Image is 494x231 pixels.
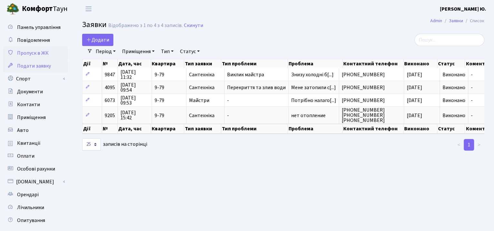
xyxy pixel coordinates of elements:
th: № [102,59,118,68]
span: [PHONE_NUMBER] [PHONE_NUMBER] [PHONE_NUMBER] [342,107,401,123]
a: Пропуск в ЖК [3,47,68,60]
a: Авто [3,124,68,137]
span: Виконано [442,112,465,119]
span: Особові рахунки [17,165,55,172]
span: [DATE] 15:42 [120,110,149,120]
a: Приміщення [119,46,157,57]
span: Додати [86,36,109,43]
span: [DATE] [407,97,422,104]
b: Комфорт [22,4,53,14]
button: Переключити навігацію [81,4,97,14]
a: Статус [177,46,202,57]
span: Виконано [442,97,465,104]
a: Додати [82,34,113,46]
a: Особові рахунки [3,162,68,175]
a: Панель управління [3,21,68,34]
a: Квитанції [3,137,68,150]
span: Лічильники [17,204,44,211]
th: Дії [82,124,102,134]
a: Приміщення [3,111,68,124]
span: [PHONE_NUMBER] [342,98,401,103]
th: Дата, час [118,59,151,68]
span: [DATE] [407,71,422,78]
span: Панель управління [17,24,61,31]
th: Квартира [151,59,184,68]
a: [DOMAIN_NAME] [3,175,68,188]
th: Статус [437,124,465,134]
span: нет отопление [291,113,336,118]
span: 9-79 [155,72,184,77]
span: Оплати [17,152,34,160]
a: Опитування [3,214,68,227]
span: Повідомлення [17,37,50,44]
a: [PERSON_NAME] Ю. [440,5,486,13]
span: Авто [17,127,29,134]
nav: breadcrumb [421,14,494,28]
img: logo.png [6,3,19,15]
span: 4095 [105,84,115,91]
a: Оплати [3,150,68,162]
span: Перекриття та злив води [227,85,286,90]
span: [PHONE_NUMBER] [342,85,401,90]
a: Скинути [184,23,203,29]
span: Майстри [189,98,222,103]
div: Відображено з 1 по 4 з 4 записів. [108,23,183,29]
th: Дата, час [118,124,151,134]
th: Контактний телефон [343,124,404,134]
span: 9847 [105,71,115,78]
span: [DATE] [407,112,422,119]
th: Виконано [404,124,437,134]
a: Спорт [3,72,68,85]
span: Виконано [442,84,465,91]
a: 1 [464,139,474,151]
th: Тип проблеми [221,124,288,134]
a: Контакти [3,98,68,111]
th: Статус [437,59,465,68]
a: Орендарі [3,188,68,201]
span: - [227,113,286,118]
label: записів на сторінці [82,138,147,151]
span: [PHONE_NUMBER] [342,72,401,77]
span: 9-79 [155,113,184,118]
th: № [102,124,118,134]
span: 6073 [105,97,115,104]
a: Admin [430,17,442,24]
span: Сантехніка [189,85,222,90]
th: Тип заявки [184,59,221,68]
span: 9-79 [155,98,184,103]
span: [DATE] 11:32 [120,69,149,80]
span: Таун [22,4,68,14]
span: Виклик майстра [227,72,286,77]
span: Квитанції [17,140,41,147]
th: Контактний телефон [343,59,404,68]
th: Проблема [288,59,343,68]
span: - [227,98,286,103]
th: Проблема [288,124,343,134]
span: Контакти [17,101,40,108]
span: [DATE] 09:54 [120,82,149,93]
span: Мене затопили с[...] [291,84,336,91]
th: Виконано [404,59,437,68]
a: Подати заявку [3,60,68,72]
a: Повідомлення [3,34,68,47]
span: Знизу холодні б[...] [291,71,334,78]
a: Період [93,46,118,57]
th: Тип заявки [184,124,221,134]
span: Подати заявку [17,62,51,69]
select: записів на сторінці [82,138,101,151]
span: 9-79 [155,85,184,90]
span: Потрібно налаго[...] [291,97,336,104]
span: Пропуск в ЖК [17,50,49,57]
span: Сантехніка [189,113,222,118]
th: Тип проблеми [221,59,288,68]
span: 9205 [105,112,115,119]
a: Заявки [449,17,463,24]
input: Пошук... [414,34,484,46]
span: Виконано [442,71,465,78]
th: Дії [82,59,102,68]
span: Документи [17,88,43,95]
span: [DATE] 09:53 [120,95,149,106]
span: [DATE] [407,84,422,91]
span: Приміщення [17,114,46,121]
